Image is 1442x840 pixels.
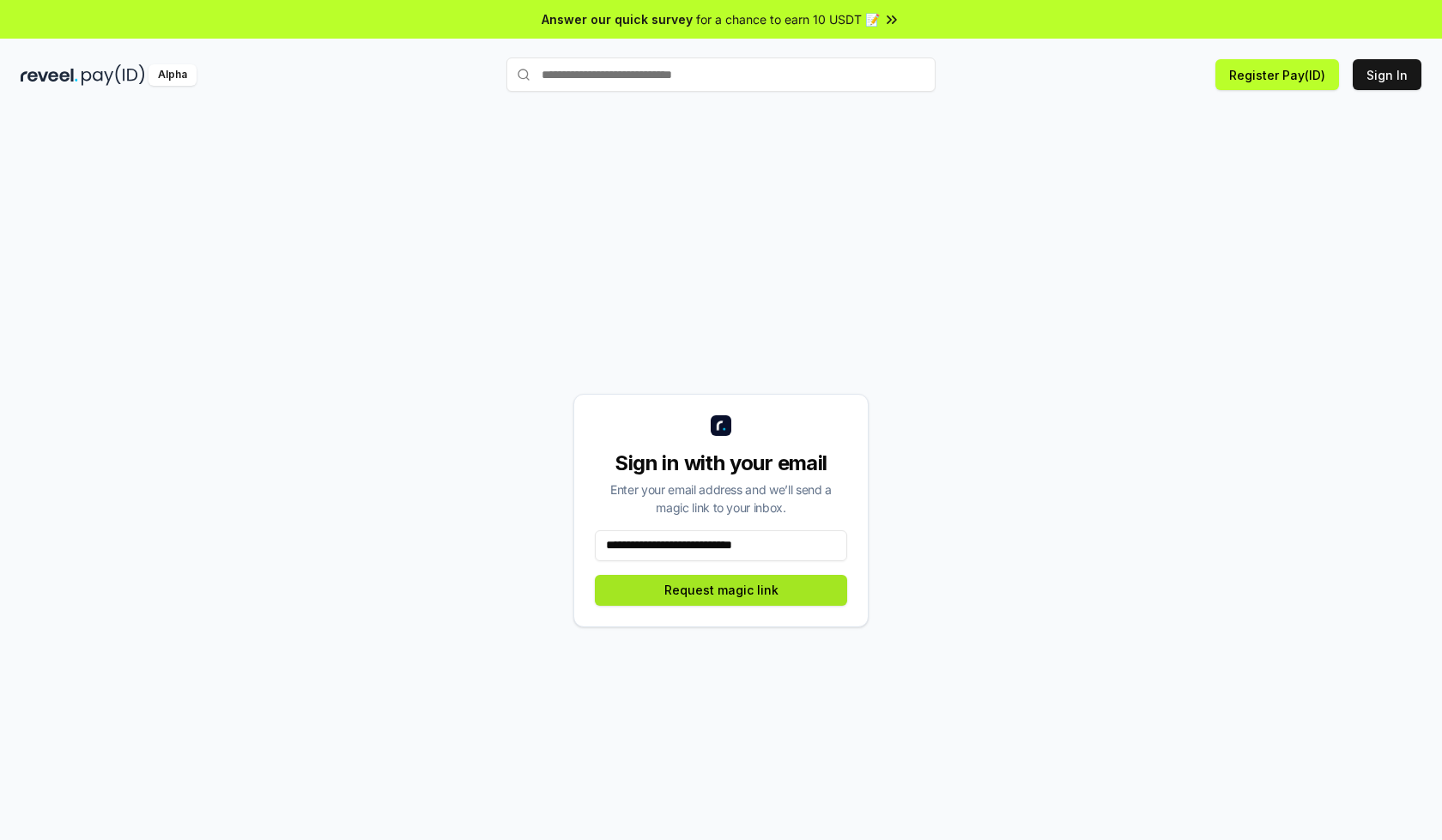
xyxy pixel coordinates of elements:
div: Alpha [148,64,197,86]
img: pay_id [82,64,145,86]
button: Request magic link [595,575,847,606]
img: logo_small [711,415,731,436]
span: Answer our quick survey [542,10,693,28]
img: reveel_dark [21,64,78,86]
span: for a chance to earn 10 USDT 📝 [696,10,880,28]
button: Sign In [1353,59,1421,90]
button: Register Pay(ID) [1215,59,1339,90]
div: Enter your email address and we’ll send a magic link to your inbox. [595,480,847,517]
div: Sign in with your email [595,450,847,477]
